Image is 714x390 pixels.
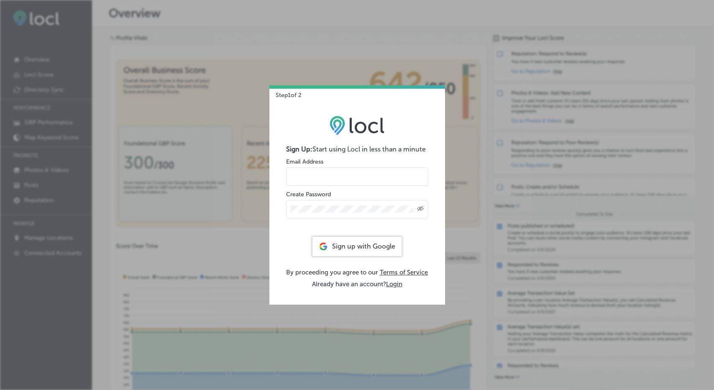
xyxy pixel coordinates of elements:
[286,145,312,153] strong: Sign Up:
[312,145,426,153] span: Start using Locl in less than a minute
[286,269,428,276] p: By proceeding you agree to our
[286,191,331,198] label: Create Password
[380,269,428,276] a: Terms of Service
[269,85,302,99] p: Step 1 of 2
[386,280,402,288] button: Login
[286,158,323,165] label: Email Address
[286,280,428,288] p: Already have an account?
[330,115,384,135] img: LOCL logo
[417,205,424,213] span: Toggle password visibility
[312,237,402,256] div: Sign up with Google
